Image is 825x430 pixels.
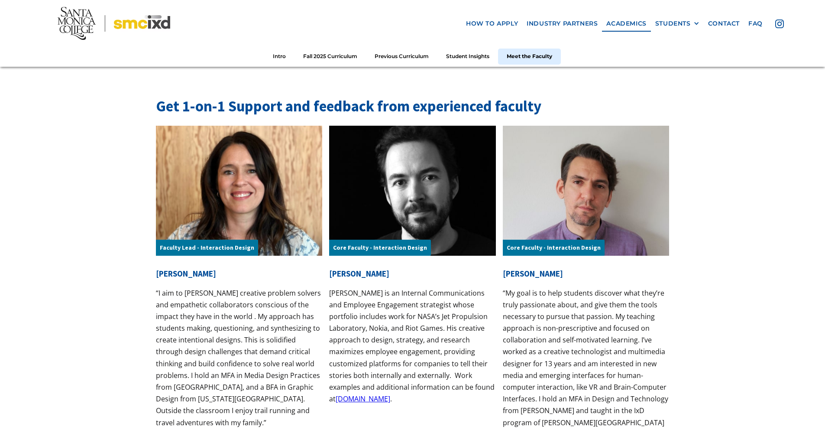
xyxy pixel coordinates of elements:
[329,269,495,279] h3: [PERSON_NAME]
[156,240,258,256] div: Faculty Lead - Interaction Design
[437,49,498,65] a: Student Insights
[498,49,561,65] a: Meet the Faculty
[655,20,691,27] div: STUDENTS
[329,240,431,256] div: Core Faculty - Interaction Design
[522,16,602,32] a: industry partners
[704,16,744,32] a: contact
[462,16,522,32] a: how to apply
[294,49,366,65] a: Fall 2025 Curriculum
[156,269,322,279] h3: [PERSON_NAME]
[58,7,170,40] img: Santa Monica College - SMC IxD logo
[744,16,767,32] a: faq
[655,20,699,27] div: STUDENTS
[336,394,390,404] a: [DOMAIN_NAME]
[503,269,669,279] h3: [PERSON_NAME]
[503,240,605,256] div: Core Faculty - Interaction Design
[775,20,784,28] img: icon - instagram
[264,49,294,65] a: Intro
[156,287,322,429] p: “I aim to [PERSON_NAME] creative problem solvers and empathetic collaborators conscious of the im...
[329,287,495,405] p: [PERSON_NAME] is an Internal Communications and Employee Engagement strategist whose portfolio in...
[366,49,437,65] a: Previous Curriculum
[156,96,669,117] h2: Get 1-on-1 Support and feedback from experienced faculty
[602,16,650,32] a: Academics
